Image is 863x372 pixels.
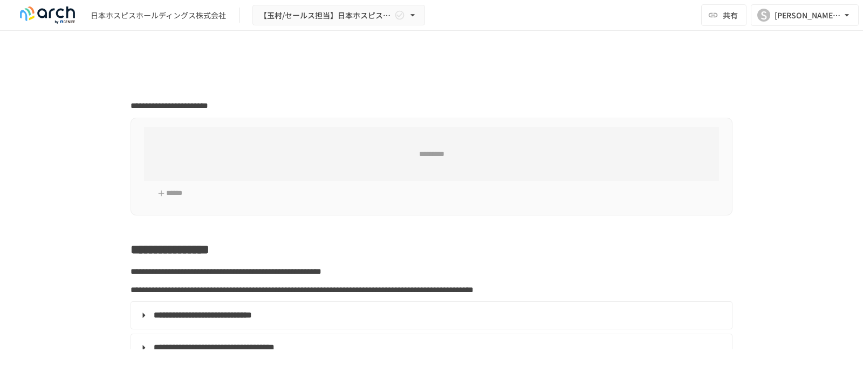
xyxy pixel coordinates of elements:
button: S[PERSON_NAME][EMAIL_ADDRESS][DOMAIN_NAME] [751,4,859,26]
button: 【玉村/セールス担当】日本ホスピスホールディングス株式会社様_初期設定サポート [252,5,425,26]
span: 【玉村/セールス担当】日本ホスピスホールディングス株式会社様_初期設定サポート [259,9,392,22]
div: S [757,9,770,22]
div: 日本ホスピスホールディングス株式会社 [91,10,226,21]
div: [PERSON_NAME][EMAIL_ADDRESS][DOMAIN_NAME] [775,9,841,22]
button: 共有 [701,4,746,26]
span: 共有 [723,9,738,21]
img: logo-default@2x-9cf2c760.svg [13,6,82,24]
